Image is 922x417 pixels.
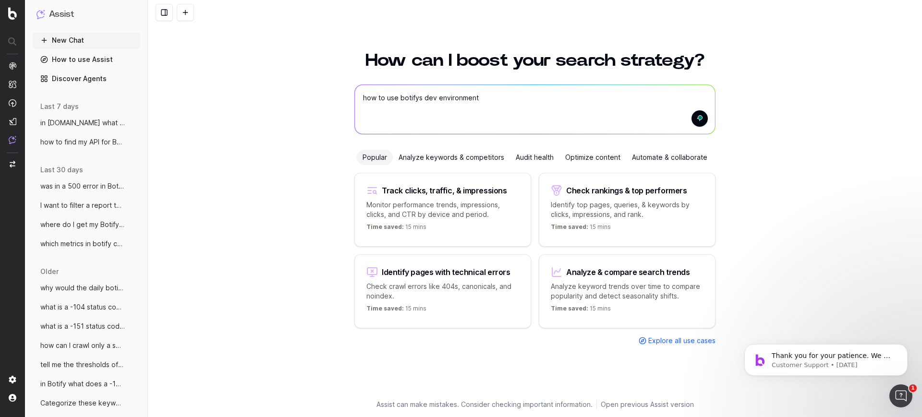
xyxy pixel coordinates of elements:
[9,80,16,88] img: Intelligence
[366,200,519,219] p: Monitor performance trends, impressions, clicks, and CTR by device and period.
[626,150,713,165] div: Automate & collaborate
[33,319,140,334] button: what is a -151 status code in botify
[10,161,15,167] img: Switch project
[566,268,690,276] div: Analyze & compare search trends
[730,324,922,391] iframe: Intercom notifications message
[8,7,17,20] img: Botify logo
[33,134,140,150] button: how to find my API for Botify
[366,282,519,301] p: Check crawl errors like 404s, canonicals, and noindex.
[510,150,559,165] div: Audit health
[33,236,140,251] button: which metrics in botify can we use to me
[40,341,125,350] span: how can I crawl only a section of a page
[376,400,593,409] p: Assist can make mistakes. Consider checking important information.
[33,71,140,86] a: Discover Agents
[648,336,716,346] span: Explore all use cases
[40,398,125,408] span: Categorize these keywords for my content
[9,118,16,125] img: Studio
[551,223,611,235] p: 15 mins
[559,150,626,165] div: Optimize content
[36,10,45,19] img: Assist
[33,299,140,315] button: what is a -104 status code mean in Botif
[551,282,704,301] p: Analyze keyword trends over time to compare popularity and detect seasonality shifts.
[639,336,716,346] a: Explore all use cases
[33,52,140,67] a: How to use Assist
[40,302,125,312] span: what is a -104 status code mean in Botif
[566,187,687,194] div: Check rankings & top performers
[33,280,140,296] button: why would the daily botify crawler crawl
[551,200,704,219] p: Identify top pages, queries, & keywords by clicks, impressions, and rank.
[36,8,136,21] button: Assist
[40,220,125,229] span: where do I get my Botify api key
[551,305,611,316] p: 15 mins
[9,99,16,107] img: Activation
[9,136,16,144] img: Assist
[355,85,715,134] textarea: To enrich screen reader interactions, please activate Accessibility in Grammarly extension settings
[33,395,140,411] button: Categorize these keywords for my content
[40,165,83,175] span: last 30 days
[40,379,125,389] span: in Botify what does a -104 status code m
[40,118,125,128] span: in [DOMAIN_NAME] what is my project_id
[33,217,140,232] button: where do I get my Botify api key
[33,376,140,392] button: in Botify what does a -104 status code m
[601,400,694,409] a: Open previous Assist version
[357,150,393,165] div: Popular
[33,357,140,372] button: tell me the thresholds of all the alerts
[49,8,74,21] h1: Assist
[909,384,917,392] span: 1
[40,239,125,249] span: which metrics in botify can we use to me
[354,52,716,69] h1: How can I boost your search strategy?
[40,322,125,331] span: what is a -151 status code in botify
[40,283,125,293] span: why would the daily botify crawler crawl
[366,223,426,235] p: 15 mins
[9,394,16,402] img: My account
[33,33,140,48] button: New Chat
[33,198,140,213] button: I want to filter a report that shows me
[551,223,588,230] span: Time saved:
[393,150,510,165] div: Analyze keywords & competitors
[40,102,79,111] span: last 7 days
[33,115,140,131] button: in [DOMAIN_NAME] what is my project_id
[382,268,510,276] div: Identify pages with technical errors
[366,223,404,230] span: Time saved:
[40,181,125,191] span: was in a 500 error in Botify mean
[40,360,125,369] span: tell me the thresholds of all the alerts
[40,267,59,276] span: older
[33,179,140,194] button: was in a 500 error in Botify mean
[9,376,16,383] img: Setting
[889,384,912,407] iframe: Intercom live chat
[33,338,140,353] button: how can I crawl only a section of a page
[366,305,404,312] span: Time saved:
[40,201,125,210] span: I want to filter a report that shows me
[382,187,507,194] div: Track clicks, traffic, & impressions
[551,305,588,312] span: Time saved:
[366,305,426,316] p: 15 mins
[9,62,16,70] img: Analytics
[40,137,125,147] span: how to find my API for Botify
